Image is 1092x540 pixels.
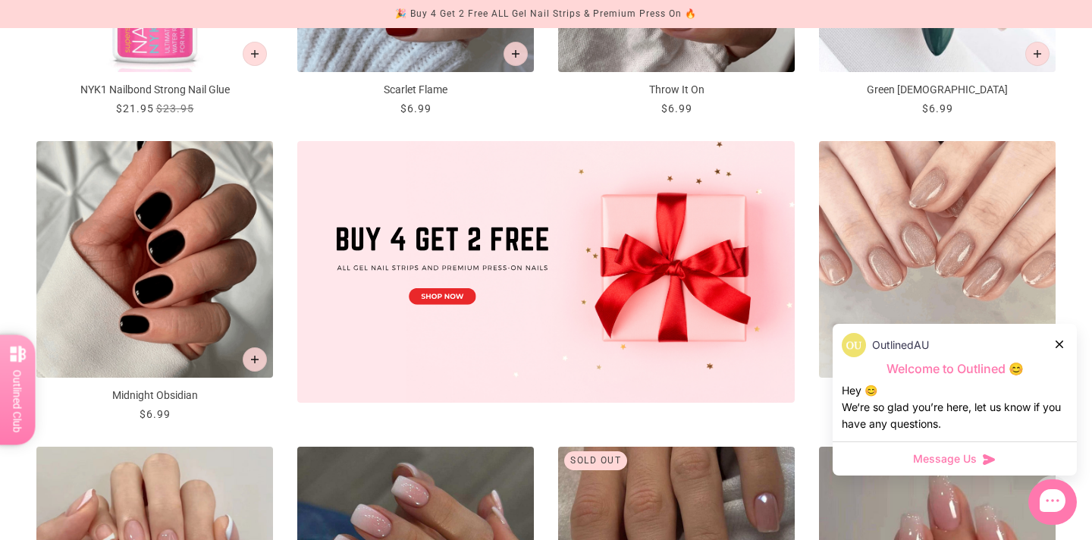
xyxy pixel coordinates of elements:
[36,388,273,403] p: Midnight Obsidian
[564,451,627,470] div: Sold out
[661,102,692,115] span: $6.99
[842,361,1068,377] p: Welcome to Outlined 😊
[36,141,273,378] img: Midnight Obsidian-Press on Manicure-Outlined
[156,102,194,115] span: $23.95
[36,141,273,422] a: Midnight Obsidian
[922,102,953,115] span: $6.99
[1025,42,1050,66] button: Add to cart
[819,388,1056,403] p: Cookie Break
[36,82,273,98] p: NYK1 Nailbond Strong Nail Glue
[243,347,267,372] button: Add to cart
[842,333,866,357] img: data:image/png;base64,iVBORw0KGgoAAAANSUhEUgAAACQAAAAkCAYAAADhAJiYAAAC6klEQVR4AexVS2gUQRB9M7Ozs79...
[558,82,795,98] p: Throw It On
[400,102,431,115] span: $6.99
[116,102,154,115] span: $21.95
[297,82,534,98] p: Scarlet Flame
[243,42,267,66] button: Add to cart
[872,337,929,353] p: OutlinedAU
[819,141,1056,422] a: Cookie Break
[140,408,171,420] span: $6.99
[913,451,977,466] span: Message Us
[819,82,1056,98] p: Green [DEMOGRAPHIC_DATA]
[842,382,1068,432] div: Hey 😊 We‘re so glad you’re here, let us know if you have any questions.
[504,42,528,66] button: Add to cart
[395,6,697,22] div: 🎉 Buy 4 Get 2 Free ALL Gel Nail Strips & Premium Press On 🔥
